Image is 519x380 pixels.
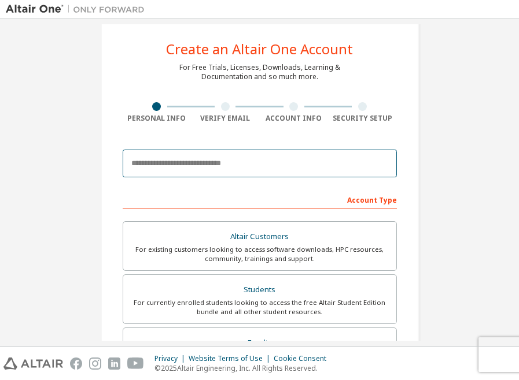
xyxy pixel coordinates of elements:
div: Verify Email [191,114,260,123]
img: altair_logo.svg [3,357,63,370]
img: facebook.svg [70,357,82,370]
img: instagram.svg [89,357,101,370]
img: linkedin.svg [108,357,120,370]
div: Privacy [154,354,189,363]
div: Account Type [123,190,397,208]
div: For currently enrolled students looking to access the free Altair Student Edition bundle and all ... [130,298,389,316]
div: Cookie Consent [274,354,333,363]
div: Personal Info [123,114,192,123]
div: For existing customers looking to access software downloads, HPC resources, community, trainings ... [130,245,389,263]
div: Website Terms of Use [189,354,274,363]
div: Faculty [130,335,389,351]
div: Account Info [260,114,329,123]
p: © 2025 Altair Engineering, Inc. All Rights Reserved. [154,363,333,373]
div: For Free Trials, Licenses, Downloads, Learning & Documentation and so much more. [179,63,340,81]
img: youtube.svg [127,357,144,370]
div: Security Setup [328,114,397,123]
img: Altair One [6,3,150,15]
div: Altair Customers [130,229,389,245]
div: Create an Altair One Account [166,42,353,56]
div: Students [130,282,389,298]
